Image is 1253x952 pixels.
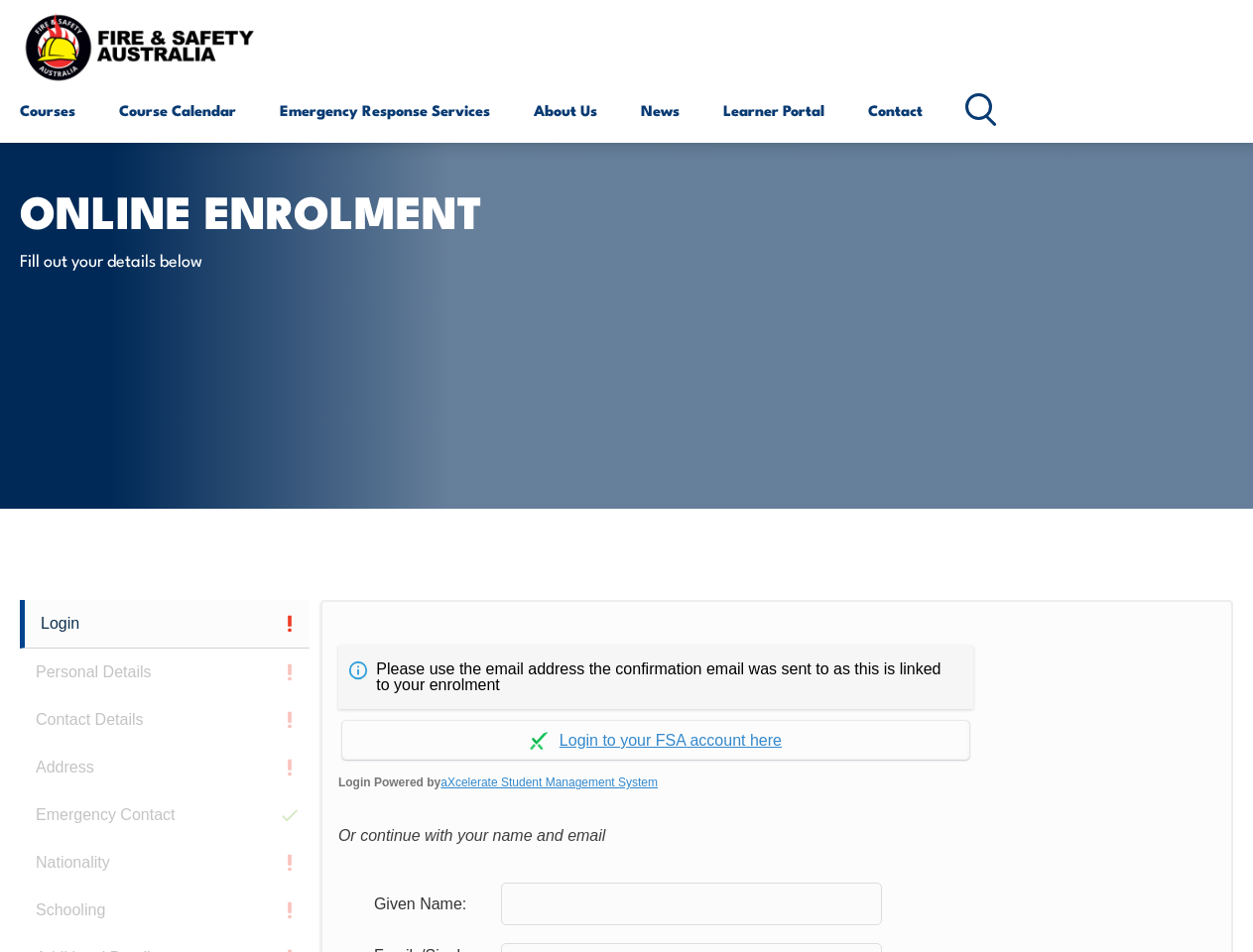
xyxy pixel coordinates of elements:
h1: Online Enrolment [20,190,510,229]
a: aXcelerate Student Management System [440,775,658,789]
a: News [641,86,680,134]
a: Login [20,600,310,649]
img: Log in withaxcelerate [530,732,548,750]
a: About Us [534,86,597,134]
a: Course Calendar [119,86,236,134]
p: Fill out your details below [20,248,382,271]
span: Login Powered by [338,768,1215,797]
div: Given Name: [358,885,501,922]
a: Courses [20,86,75,134]
div: Please use the email address the confirmation email was sent to as this is linked to your enrolment [338,646,973,709]
div: Or continue with your name and email [338,821,1215,851]
a: Learner Portal [723,86,824,134]
a: Contact [868,86,923,134]
a: Emergency Response Services [280,86,490,134]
